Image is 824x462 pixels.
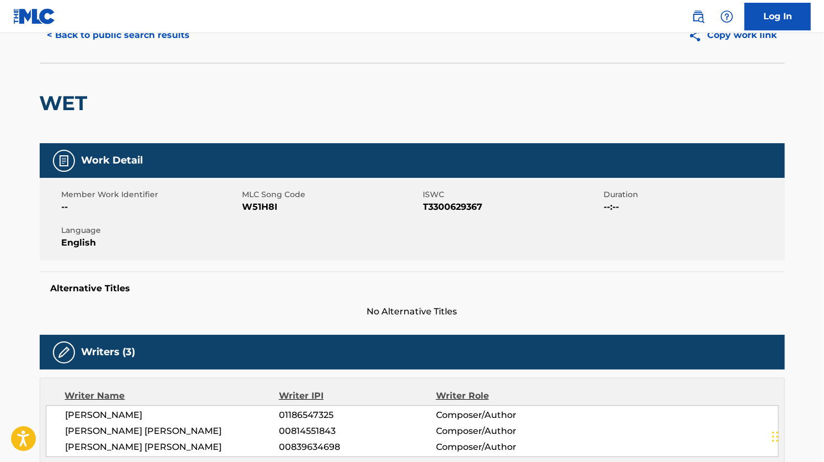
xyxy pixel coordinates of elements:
h5: Work Detail [82,154,143,167]
span: 00814551843 [279,425,435,438]
span: --:-- [604,200,782,214]
div: Writer Name [65,389,279,403]
span: W51H8I [243,200,421,214]
span: [PERSON_NAME] [66,409,279,422]
span: No Alternative Titles [40,305,785,318]
span: English [62,236,240,249]
img: Work Detail [57,154,71,167]
span: Composer/Author [436,425,579,438]
div: Writer Role [436,389,579,403]
img: search [692,10,705,23]
img: MLC Logo [13,8,56,24]
span: Member Work Identifier [62,189,240,200]
span: Duration [604,189,782,200]
span: Composer/Author [436,409,579,422]
span: T3300629367 [423,200,601,214]
img: help [720,10,734,23]
span: 00839634698 [279,441,435,454]
h2: WET [40,91,93,116]
div: Drag [772,420,779,453]
div: Help [716,6,738,28]
button: < Back to public search results [40,21,198,49]
span: Composer/Author [436,441,579,454]
span: [PERSON_NAME] [PERSON_NAME] [66,441,279,454]
iframe: Chat Widget [769,409,824,462]
span: [PERSON_NAME] [PERSON_NAME] [66,425,279,438]
button: Copy work link [681,21,785,49]
a: Public Search [687,6,709,28]
span: 01186547325 [279,409,435,422]
h5: Alternative Titles [51,283,774,294]
span: ISWC [423,189,601,200]
img: Writers [57,346,71,359]
span: MLC Song Code [243,189,421,200]
h5: Writers (3) [82,346,136,358]
span: Language [62,225,240,236]
img: Copy work link [688,29,708,42]
a: Log In [745,3,811,30]
div: Writer IPI [279,389,436,403]
span: -- [62,200,240,214]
